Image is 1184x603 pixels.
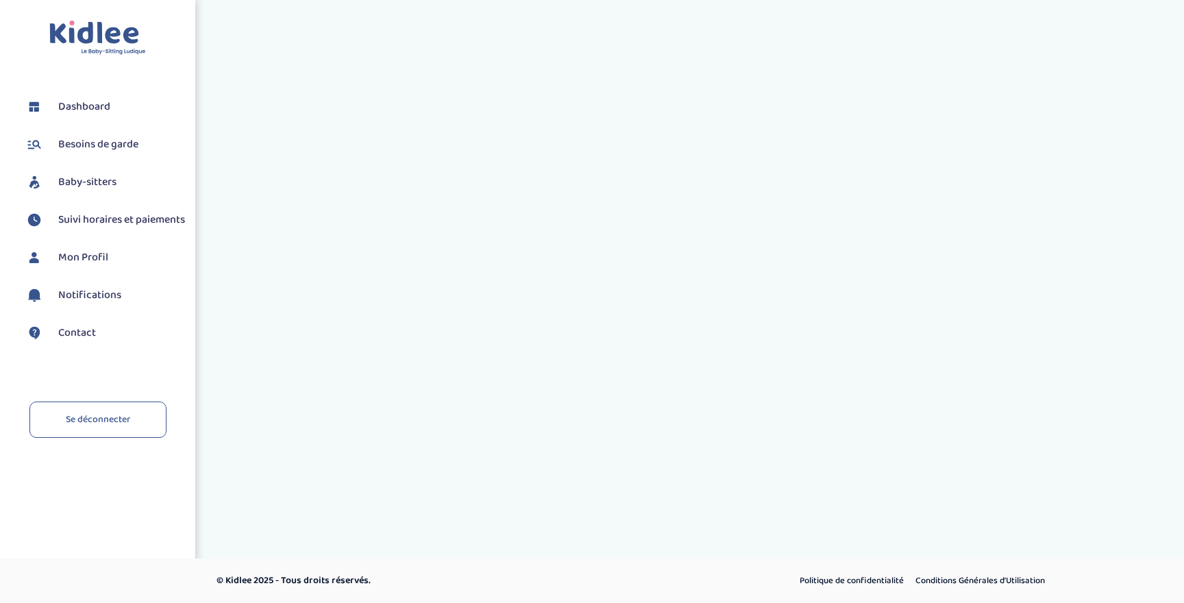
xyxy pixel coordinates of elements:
[217,574,650,588] p: © Kidlee 2025 - Tous droits réservés.
[24,323,185,343] a: Contact
[24,97,185,117] a: Dashboard
[58,287,121,304] span: Notifications
[58,249,108,266] span: Mon Profil
[795,572,909,590] a: Politique de confidentialité
[29,402,166,438] a: Se déconnecter
[24,210,185,230] a: Suivi horaires et paiements
[58,325,96,341] span: Contact
[58,136,138,153] span: Besoins de garde
[24,172,45,193] img: babysitters.svg
[911,572,1050,590] a: Conditions Générales d’Utilisation
[58,212,185,228] span: Suivi horaires et paiements
[58,174,116,190] span: Baby-sitters
[24,97,45,117] img: dashboard.svg
[24,323,45,343] img: contact.svg
[24,285,45,306] img: notification.svg
[24,247,45,268] img: profil.svg
[24,134,185,155] a: Besoins de garde
[24,285,185,306] a: Notifications
[58,99,110,115] span: Dashboard
[24,247,185,268] a: Mon Profil
[49,21,146,56] img: logo.svg
[24,210,45,230] img: suivihoraire.svg
[24,134,45,155] img: besoin.svg
[24,172,185,193] a: Baby-sitters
